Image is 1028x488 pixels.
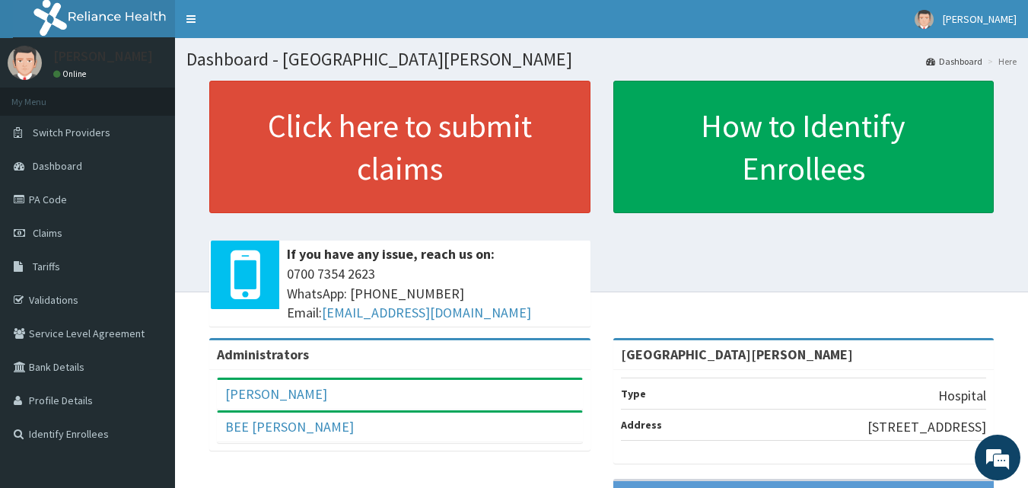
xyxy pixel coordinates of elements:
a: [PERSON_NAME] [225,385,327,403]
span: Claims [33,226,62,240]
li: Here [984,55,1017,68]
a: How to Identify Enrollees [613,81,995,213]
span: Tariffs [33,260,60,273]
p: [PERSON_NAME] [53,49,153,63]
span: [PERSON_NAME] [943,12,1017,26]
p: [STREET_ADDRESS] [867,417,986,437]
img: User Image [8,46,42,80]
b: If you have any issue, reach us on: [287,245,495,263]
a: Dashboard [926,55,982,68]
h1: Dashboard - [GEOGRAPHIC_DATA][PERSON_NAME] [186,49,1017,69]
a: Click here to submit claims [209,81,590,213]
b: Administrators [217,346,309,363]
b: Type [621,387,646,400]
span: 0700 7354 2623 WhatsApp: [PHONE_NUMBER] Email: [287,264,583,323]
span: Switch Providers [33,126,110,139]
img: User Image [915,10,934,29]
span: Dashboard [33,159,82,173]
a: BEE [PERSON_NAME] [225,418,354,435]
p: Hospital [938,386,986,406]
b: Address [621,418,662,432]
a: Online [53,69,90,79]
strong: [GEOGRAPHIC_DATA][PERSON_NAME] [621,346,853,363]
a: [EMAIL_ADDRESS][DOMAIN_NAME] [322,304,531,321]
